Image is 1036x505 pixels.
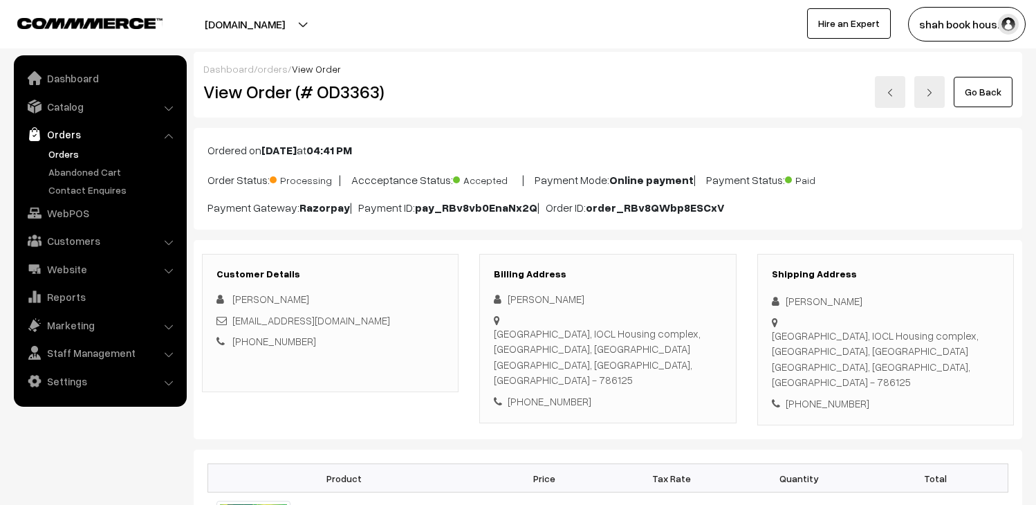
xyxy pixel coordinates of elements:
div: [PHONE_NUMBER] [772,396,999,412]
a: Website [17,257,182,282]
span: Accepted [453,169,522,187]
a: [PHONE_NUMBER] [232,335,316,347]
b: order_RBv8QWbp8ESCxV [586,201,725,214]
h3: Shipping Address [772,268,999,280]
b: Razorpay [299,201,350,214]
a: Staff Management [17,340,182,365]
b: [DATE] [261,143,297,157]
p: Order Status: | Accceptance Status: | Payment Mode: | Payment Status: [207,169,1008,188]
th: Product [208,464,481,493]
span: [PERSON_NAME] [232,293,309,305]
th: Price [481,464,608,493]
a: Dashboard [17,66,182,91]
span: Processing [270,169,339,187]
a: Marketing [17,313,182,338]
th: Quantity [735,464,862,493]
a: Customers [17,228,182,253]
h3: Customer Details [216,268,444,280]
img: user [998,14,1019,35]
img: COMMMERCE [17,18,163,28]
p: Payment Gateway: | Payment ID: | Order ID: [207,199,1008,216]
a: [EMAIL_ADDRESS][DOMAIN_NAME] [232,314,390,327]
a: Go Back [954,77,1012,107]
a: Abandoned Cart [45,165,182,179]
button: [DOMAIN_NAME] [156,7,333,42]
th: Tax Rate [608,464,735,493]
a: Orders [45,147,182,161]
b: pay_RBv8vb0EnaNx2Q [415,201,537,214]
div: [PERSON_NAME] [772,293,999,309]
div: [PHONE_NUMBER] [494,394,721,410]
div: [GEOGRAPHIC_DATA], IOCL Housing complex, [GEOGRAPHIC_DATA], [GEOGRAPHIC_DATA] [GEOGRAPHIC_DATA], ... [494,326,721,388]
a: orders [257,63,288,75]
a: COMMMERCE [17,14,138,30]
img: right-arrow.png [925,89,934,97]
h2: View Order (# OD3363) [203,81,459,102]
div: / / [203,62,1012,76]
a: Contact Enquires [45,183,182,197]
span: Paid [785,169,854,187]
th: Total [862,464,1008,493]
a: Reports [17,284,182,309]
a: Catalog [17,94,182,119]
span: View Order [292,63,341,75]
div: [GEOGRAPHIC_DATA], IOCL Housing complex, [GEOGRAPHIC_DATA], [GEOGRAPHIC_DATA] [GEOGRAPHIC_DATA], ... [772,328,999,390]
button: shah book hous… [908,7,1026,42]
img: left-arrow.png [886,89,894,97]
p: Ordered on at [207,142,1008,158]
h3: Billing Address [494,268,721,280]
b: Online payment [609,173,694,187]
a: Dashboard [203,63,254,75]
a: Orders [17,122,182,147]
div: [PERSON_NAME] [494,291,721,307]
b: 04:41 PM [306,143,352,157]
a: Settings [17,369,182,394]
a: WebPOS [17,201,182,226]
a: Hire an Expert [807,8,891,39]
